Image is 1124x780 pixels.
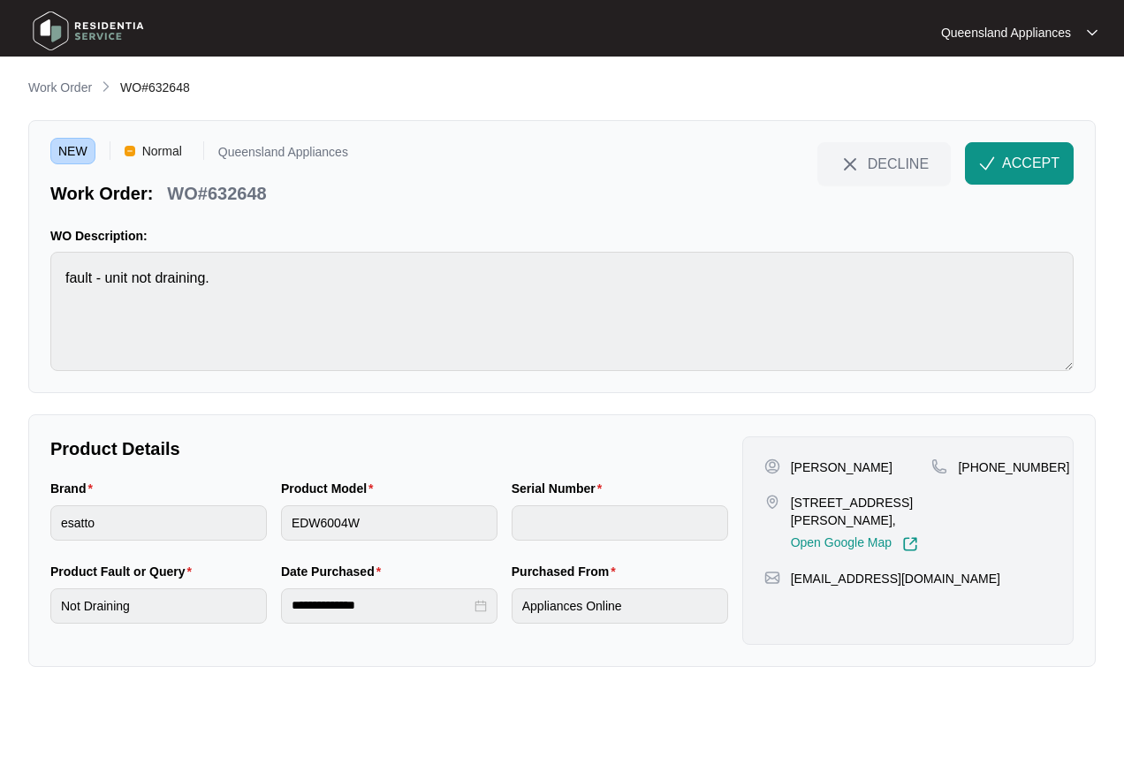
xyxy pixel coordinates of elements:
input: Date Purchased [292,596,471,615]
span: Normal [135,138,189,164]
img: check-Icon [979,155,995,171]
span: ACCEPT [1002,153,1059,174]
p: [PHONE_NUMBER] [958,458,1069,476]
p: Product Details [50,436,728,461]
span: NEW [50,138,95,164]
img: dropdown arrow [1087,28,1097,37]
img: Vercel Logo [125,146,135,156]
input: Brand [50,505,267,541]
label: Purchased From [512,563,623,580]
input: Product Model [281,505,497,541]
span: DECLINE [868,154,929,173]
p: Work Order [28,79,92,96]
button: check-IconACCEPT [965,142,1074,185]
img: map-pin [764,494,780,510]
p: [STREET_ADDRESS][PERSON_NAME], [791,494,932,529]
label: Serial Number [512,480,609,497]
a: Work Order [25,79,95,98]
p: Queensland Appliances [941,24,1071,42]
p: [EMAIL_ADDRESS][DOMAIN_NAME] [791,570,1000,587]
span: WO#632648 [120,80,190,95]
img: chevron-right [99,80,113,94]
textarea: fault - unit not draining. [50,252,1074,371]
button: close-IconDECLINE [817,142,951,185]
img: Link-External [902,536,918,552]
p: Queensland Appliances [218,146,348,164]
input: Purchased From [512,588,728,624]
img: residentia service logo [27,4,150,57]
a: Open Google Map [791,536,918,552]
p: WO Description: [50,227,1074,245]
img: close-Icon [839,154,861,175]
img: map-pin [764,570,780,586]
label: Brand [50,480,100,497]
p: WO#632648 [167,181,266,206]
img: map-pin [931,458,947,474]
p: [PERSON_NAME] [791,458,892,476]
label: Product Model [281,480,381,497]
p: Work Order: [50,181,153,206]
input: Serial Number [512,505,728,541]
img: user-pin [764,458,780,474]
label: Product Fault or Query [50,563,199,580]
label: Date Purchased [281,563,388,580]
input: Product Fault or Query [50,588,267,624]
